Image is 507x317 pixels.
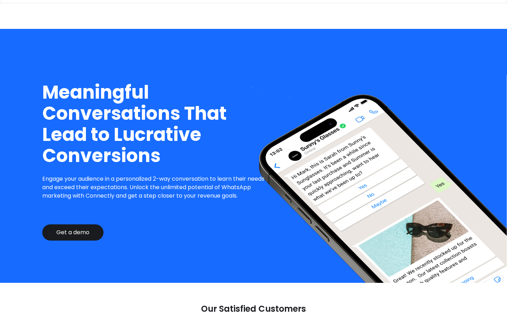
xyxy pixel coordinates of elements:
aside: Language selected: English [7,305,42,315]
a: Get a demo [42,224,104,241]
ul: Language list [14,305,42,315]
div: Get a demo [56,229,89,236]
p: Our Satisfied Customers [201,304,306,314]
p: Engage your audience in a personalized 2-way conversation to learn their needs and exceed their e... [42,175,270,200]
h1: Meaningful Conversations That Lead to Lucrative Conversions [42,82,270,166]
